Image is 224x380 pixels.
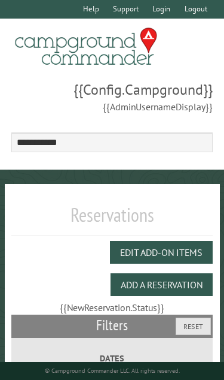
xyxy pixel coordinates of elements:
[45,367,180,375] small: © Campground Commander LLC. All rights reserved.
[17,352,207,366] label: Dates
[11,23,161,70] img: Campground Commander
[11,203,213,236] h1: Reservations
[11,80,213,113] span: {{Config.Campground}} {{AdminUsernameDisplay}}
[110,241,213,264] button: Edit Add-on Items
[11,315,213,337] h2: Filters
[176,318,211,335] button: Reset
[111,273,213,296] button: Add a Reservation
[11,301,213,314] div: {{NewReservation.Status}}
